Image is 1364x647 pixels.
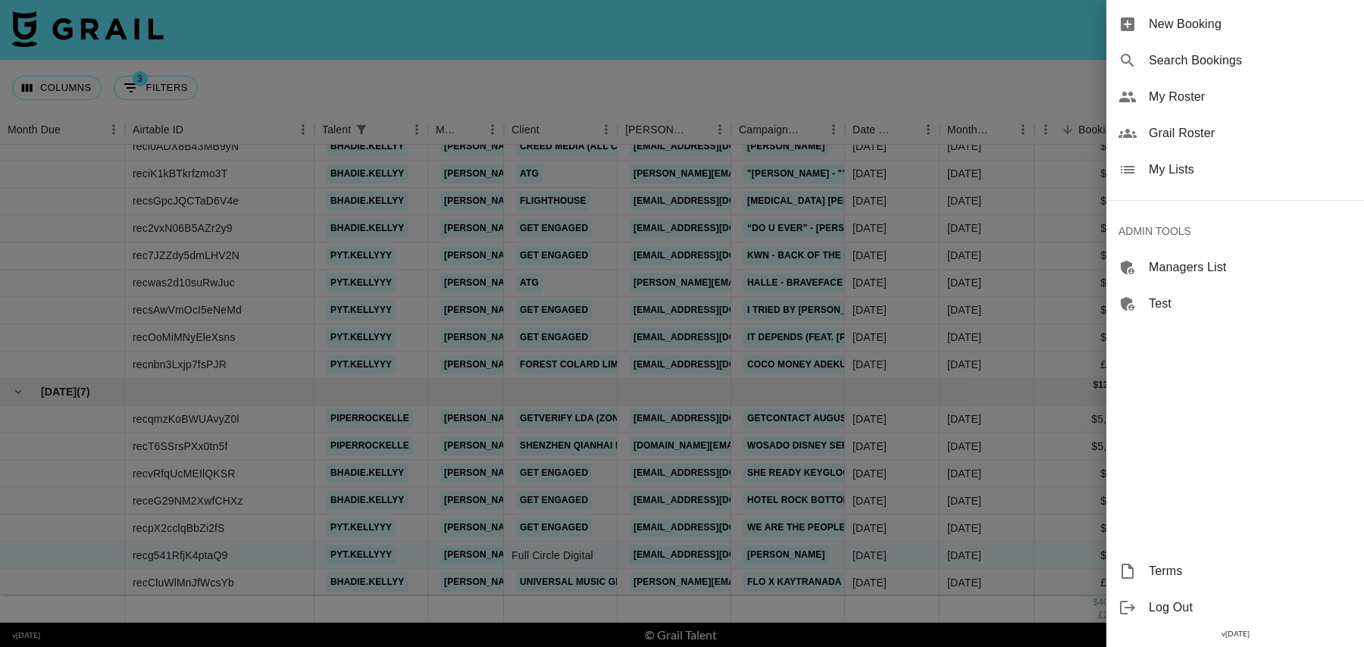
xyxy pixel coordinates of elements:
[1106,79,1364,115] div: My Roster
[1106,249,1364,286] div: Managers List
[1149,161,1352,179] span: My Lists
[1106,152,1364,188] div: My Lists
[1149,258,1352,277] span: Managers List
[1106,115,1364,152] div: Grail Roster
[1106,42,1364,79] div: Search Bookings
[1106,553,1364,589] div: Terms
[1149,599,1352,617] span: Log Out
[1149,124,1352,142] span: Grail Roster
[1149,15,1352,33] span: New Booking
[1106,286,1364,322] div: Test
[1106,6,1364,42] div: New Booking
[1106,213,1364,249] div: ADMIN TOOLS
[1149,295,1352,313] span: Test
[1149,88,1352,106] span: My Roster
[1149,52,1352,70] span: Search Bookings
[1106,626,1364,642] div: v [DATE]
[1149,562,1352,580] span: Terms
[1106,589,1364,626] div: Log Out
